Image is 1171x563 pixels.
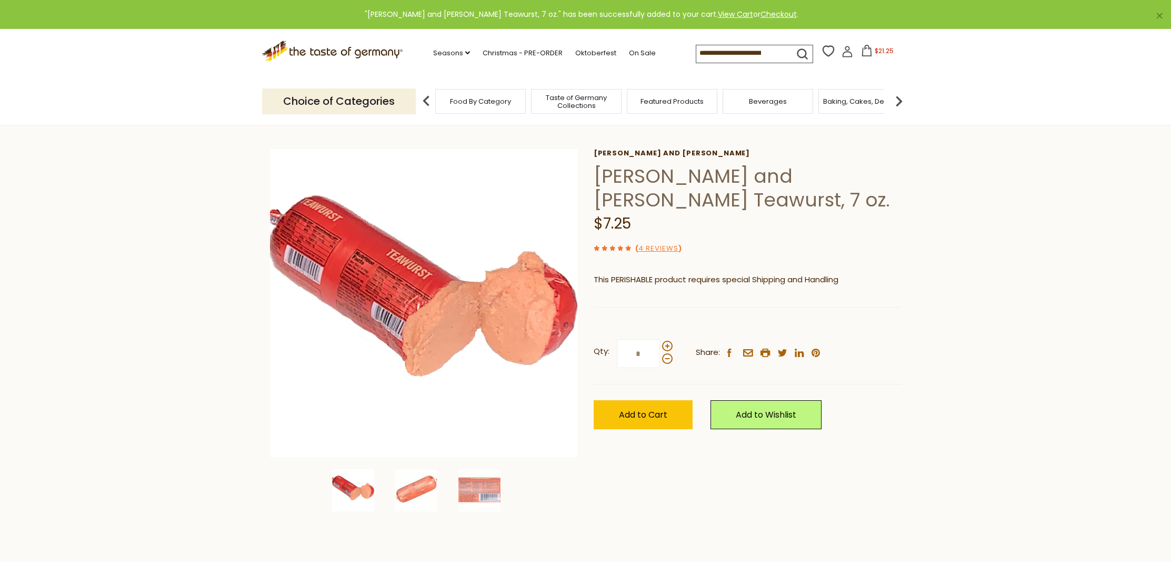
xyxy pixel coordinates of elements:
[483,47,563,59] a: Christmas - PRE-ORDER
[749,97,787,105] a: Beverages
[823,97,905,105] a: Baking, Cakes, Desserts
[447,116,483,126] a: Seasons
[594,213,631,234] span: $7.25
[640,97,704,105] a: Featured Products
[594,164,902,212] h1: [PERSON_NAME] and [PERSON_NAME] Teawurst, 7 oz.
[417,116,439,126] a: Home
[433,47,470,59] a: Seasons
[617,339,660,368] input: Qty:
[450,97,511,105] a: Food By Category
[594,273,902,287] p: This PERISHABLE product requires special Shipping and Handling
[594,400,693,429] button: Add to Cart
[638,243,678,254] a: 4 Reviews
[594,345,609,358] strong: Qty:
[541,116,754,126] a: [PERSON_NAME] and [PERSON_NAME] Teawurst, 7 oz.
[888,91,909,112] img: next arrow
[270,149,578,457] img: Schaller and Weber Teawurst, 7 oz.
[395,469,437,511] img: Schaller and Weber Teawurst, 7 oz.
[629,47,656,59] a: On Sale
[1156,13,1163,19] a: ×
[534,94,618,110] a: Taste of Germany Collections
[875,46,894,55] span: $21.25
[262,88,416,114] p: Choice of Categories
[575,47,616,59] a: Oktoberfest
[604,294,902,308] li: We will ship this product in heat-protective packaging and ice.
[332,469,374,511] img: Schaller and Weber Teawurst, 7 oz.
[8,8,1154,21] div: "[PERSON_NAME] and [PERSON_NAME] Teawurst, 7 oz." has been successfully added to your cart. or .
[491,116,533,126] a: Breakfast
[635,243,682,253] span: ( )
[760,9,797,19] a: Checkout
[718,9,753,19] a: View Cart
[696,346,720,359] span: Share:
[619,409,667,421] span: Add to Cart
[710,400,822,429] a: Add to Wishlist
[458,469,501,511] img: Schaller and Weber Teawurst, 7 oz.
[855,45,900,61] button: $21.25
[416,91,437,112] img: previous arrow
[594,149,902,157] a: [PERSON_NAME] and [PERSON_NAME]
